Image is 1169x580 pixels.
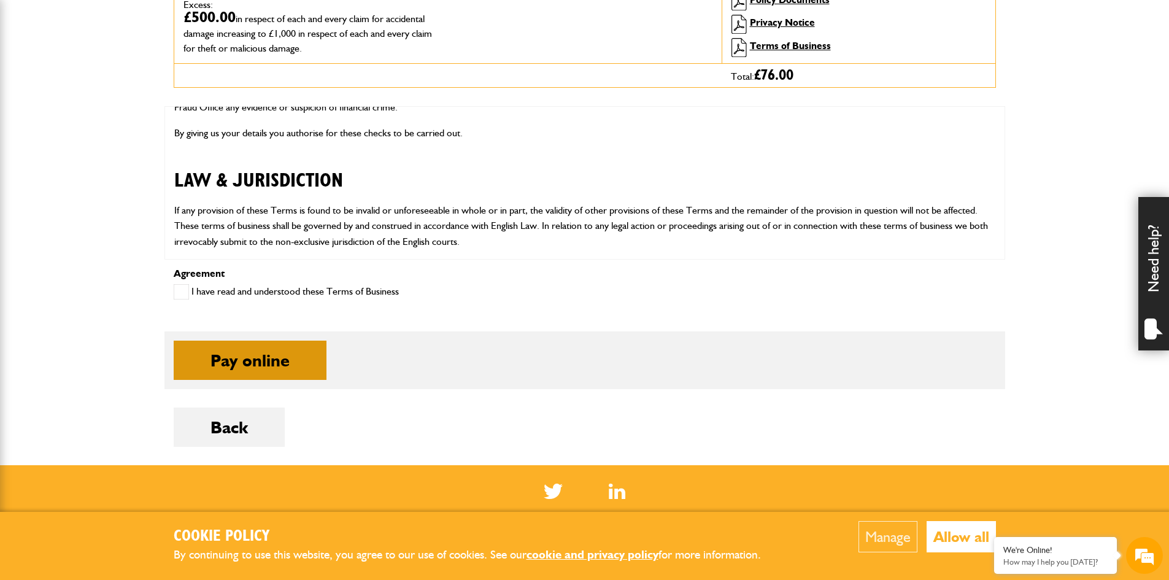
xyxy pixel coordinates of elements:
[858,521,917,552] button: Manage
[1003,545,1108,555] div: We're Online!
[544,484,563,499] img: Twitter
[183,10,439,54] dd: £500.00
[750,40,831,52] a: Terms of Business
[174,341,326,380] button: Pay online
[174,150,995,192] h2: LAW & JURISDICTION
[16,222,224,368] textarea: Type your message and hit 'Enter'
[174,269,996,279] p: Agreement
[64,69,206,85] div: Chat with us now
[16,150,224,177] input: Enter your email address
[174,125,995,141] p: By giving us your details you authorise for these checks to be carried out.
[174,284,399,300] label: I have read and understood these Terms of Business
[1138,197,1169,350] div: Need help?
[609,484,625,499] img: Linked In
[754,68,793,83] span: £
[527,547,658,562] a: cookie and privacy policy
[16,186,224,213] input: Enter your phone number
[722,64,995,87] div: Total:
[927,521,996,552] button: Allow all
[174,203,995,250] p: If any provision of these Terms is found to be invalid or unforeseeable in whole or in part, the ...
[21,68,52,85] img: d_20077148190_company_1631870298795_20077148190
[167,378,223,395] em: Start Chat
[609,484,625,499] a: LinkedIn
[201,6,231,36] div: Minimize live chat window
[16,114,224,141] input: Enter your last name
[174,408,285,447] button: Back
[183,13,432,54] span: in respect of each and every claim for accidental damage increasing to £1,000 in respect of each ...
[174,527,781,546] h2: Cookie Policy
[750,17,815,28] a: Privacy Notice
[761,68,793,83] span: 76.00
[174,546,781,565] p: By continuing to use this website, you agree to our use of cookies. See our for more information.
[1003,557,1108,566] p: How may I help you today?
